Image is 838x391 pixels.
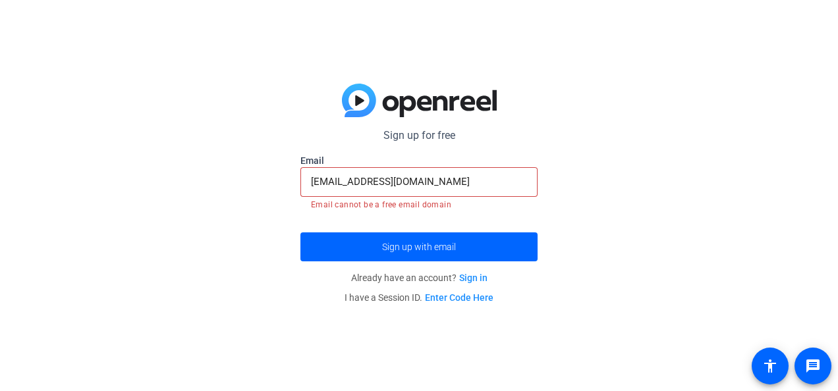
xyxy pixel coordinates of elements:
button: Sign up with email [300,232,538,261]
p: Sign up for free [300,128,538,143]
label: Email [300,154,538,167]
a: Sign in [459,273,488,283]
input: Enter Email Address [311,174,527,190]
mat-icon: accessibility [762,358,778,374]
mat-icon: message [805,358,821,374]
a: Enter Code Here [425,292,493,303]
mat-error: Email cannot be a free email domain [311,197,527,211]
img: blue-gradient.svg [342,84,497,118]
span: I have a Session ID. [345,292,493,303]
span: Already have an account? [351,273,488,283]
